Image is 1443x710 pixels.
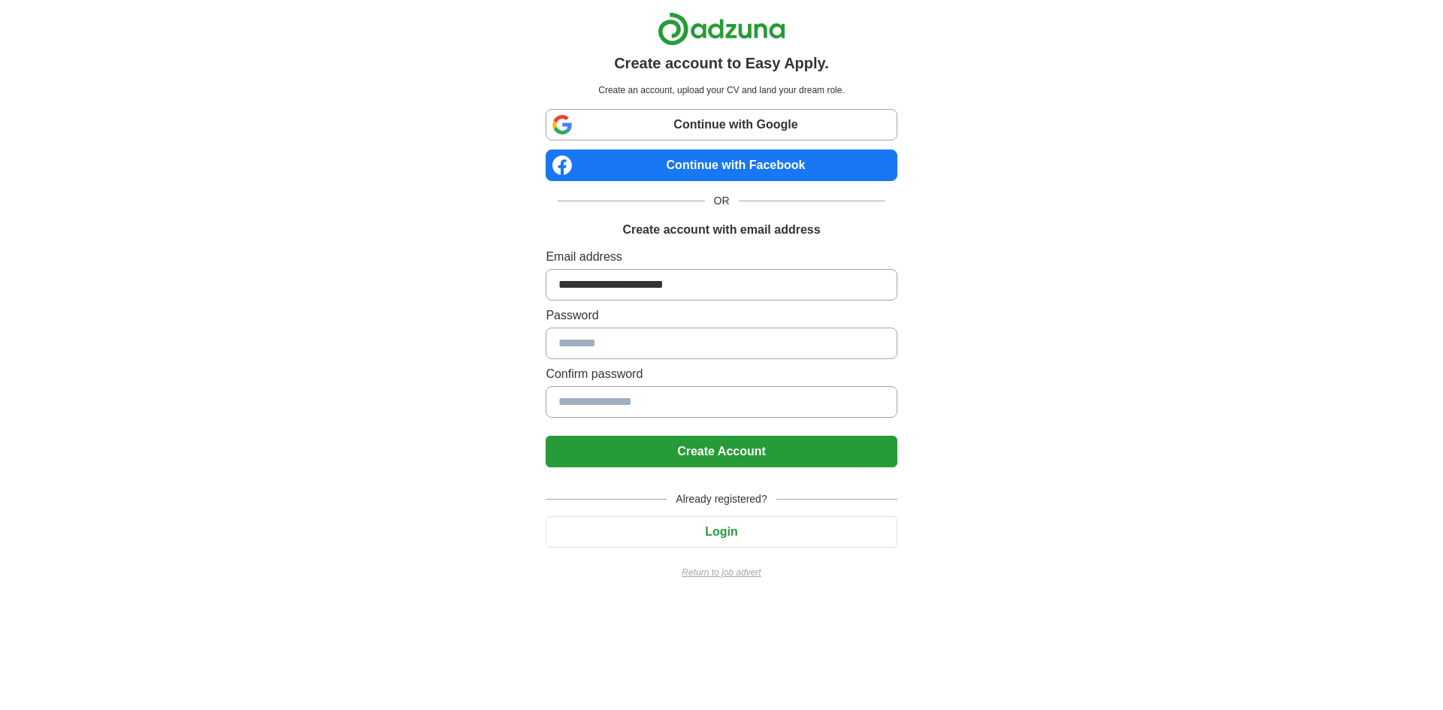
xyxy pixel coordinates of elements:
label: Password [546,307,897,325]
label: Email address [546,248,897,266]
span: Already registered? [667,491,776,507]
label: Confirm password [546,365,897,383]
button: Create Account [546,436,897,467]
a: Continue with Facebook [546,150,897,181]
button: Login [546,516,897,548]
a: Login [546,525,897,538]
h1: Create account with email address [622,221,820,239]
img: Adzuna logo [658,12,785,46]
span: OR [705,193,739,209]
h1: Create account to Easy Apply. [614,52,829,74]
a: Continue with Google [546,109,897,140]
p: Create an account, upload your CV and land your dream role. [549,83,894,97]
a: Return to job advert [546,566,897,579]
